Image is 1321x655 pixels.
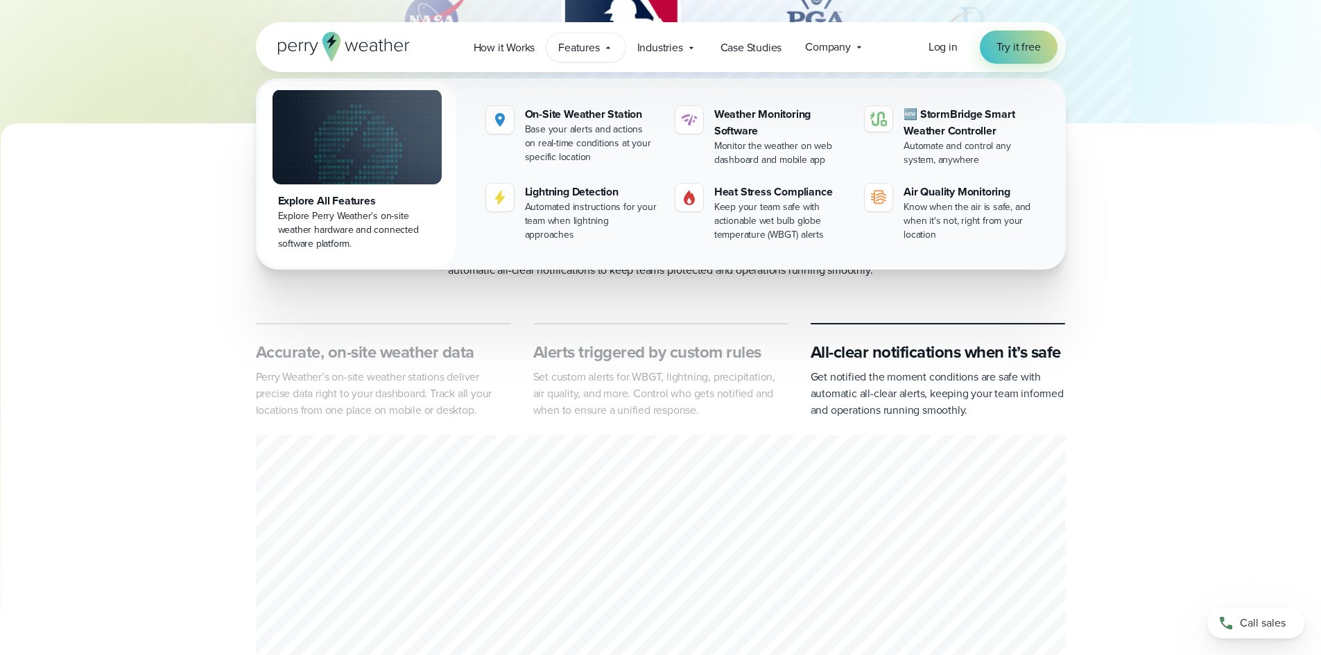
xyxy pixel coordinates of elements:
[929,39,958,55] a: Log in
[714,106,848,139] div: Weather Monitoring Software
[462,33,547,62] a: How it Works
[714,139,848,167] div: Monitor the weather on web dashboard and mobile app
[533,369,788,419] p: Set custom alerts for WBGT, lightning, precipitation, air quality, and more. Control who gets not...
[492,189,508,206] img: lightning-icon.svg
[996,39,1041,55] span: Try it free
[670,178,854,247] a: perry weather heat Heat Stress Compliance Keep your team safe with actionable wet bulb globe temp...
[904,106,1037,139] div: 🆕 StormBridge Smart Weather Controller
[681,112,698,128] img: software-icon.svg
[904,139,1037,167] div: Automate and control any system, anywhere
[259,81,456,267] a: Explore All Features Explore Perry Weather's on-site weather hardware and connected software plat...
[256,369,511,419] p: Perry Weather’s on-site weather stations deliver precise data right to your dashboard. Track all ...
[1240,615,1286,631] span: Call sales
[870,189,887,206] img: aqi-icon.svg
[525,184,659,200] div: Lightning Detection
[670,101,854,173] a: Weather Monitoring Software Monitor the weather on web dashboard and mobile app
[525,123,659,164] div: Base your alerts and actions on real-time conditions at your specific location
[980,30,1057,64] a: Try it free
[681,189,698,206] img: perry weather heat
[525,106,659,123] div: On-Site Weather Station
[720,40,782,56] span: Case Studies
[709,33,794,62] a: Case Studies
[533,341,788,363] h3: Alerts triggered by custom rules
[870,112,887,126] img: stormbridge-icon-V6.svg
[558,40,599,56] span: Features
[637,40,683,56] span: Industries
[904,200,1037,242] div: Know when the air is safe, and when it's not, right from your location
[492,112,508,128] img: perry weather location
[714,184,848,200] div: Heat Stress Compliance
[805,39,851,55] span: Company
[278,209,436,251] div: Explore Perry Weather's on-site weather hardware and connected software platform.
[859,178,1043,247] a: Air Quality Monitoring Know when the air is safe, and when it's not, right from your location
[474,40,535,56] span: How it Works
[481,178,664,247] a: Lightning Detection Automated instructions for your team when lightning approaches
[525,200,659,242] div: Automated instructions for your team when lightning approaches
[811,341,1066,363] h3: All-clear notifications when it’s safe
[859,101,1043,173] a: 🆕 StormBridge Smart Weather Controller Automate and control any system, anywhere
[714,200,848,242] div: Keep your team safe with actionable wet bulb globe temperature (WBGT) alerts
[278,193,436,209] div: Explore All Features
[481,101,664,170] a: perry weather location On-Site Weather Station Base your alerts and actions on real-time conditio...
[1207,608,1304,638] a: Call sales
[904,184,1037,200] div: Air Quality Monitoring
[256,341,511,363] h3: Accurate, on-site weather data
[811,369,1066,419] p: Get notified the moment conditions are safe with automatic all-clear alerts, keeping your team in...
